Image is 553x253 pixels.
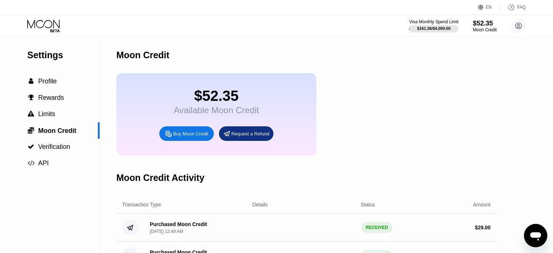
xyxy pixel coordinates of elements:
[38,159,49,167] span: API
[417,26,450,31] div: $161.36 / $4,000.00
[27,127,35,134] div: 
[38,110,55,118] span: Limits
[173,131,208,137] div: Buy Moon Credit
[116,173,204,183] div: Moon Credit Activity
[27,78,35,84] div: 
[473,27,497,32] div: Moon Credit
[28,143,34,150] span: 
[409,19,458,32] div: Visa Monthly Spend Limit$161.36/$4,000.00
[38,127,76,134] span: Moon Credit
[28,94,34,101] span: 
[524,224,547,247] iframe: Button to launch messaging window
[174,105,259,115] div: Available Moon Credit
[27,143,35,150] div: 
[361,222,392,233] div: RECEIVED
[27,50,100,60] div: Settings
[361,202,375,207] div: Status
[28,127,34,134] span: 
[159,126,214,141] div: Buy Moon Credit
[219,126,273,141] div: Request a Refund
[475,225,490,230] div: $ 29.00
[409,19,458,24] div: Visa Monthly Spend Limit
[473,20,497,32] div: $52.35Moon Credit
[517,5,526,10] div: FAQ
[27,160,35,166] div: 
[28,111,34,117] span: 
[27,111,35,117] div: 
[500,4,526,11] div: FAQ
[486,5,492,10] div: EN
[252,202,268,207] div: Details
[150,221,207,227] div: Purchased Moon Credit
[38,94,64,101] span: Rewards
[174,88,259,104] div: $52.35
[473,20,497,27] div: $52.35
[29,78,33,84] span: 
[122,202,161,207] div: Transaction Type
[150,229,183,234] div: [DATE] 12:49 AM
[473,202,490,207] div: Amount
[116,50,169,60] div: Moon Credit
[27,94,35,101] div: 
[231,131,269,137] div: Request a Refund
[38,143,70,150] span: Verification
[478,4,500,11] div: EN
[38,78,57,85] span: Profile
[28,160,35,166] span: 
